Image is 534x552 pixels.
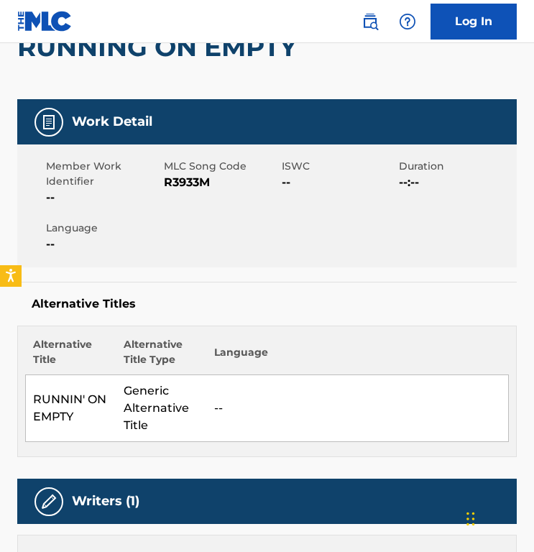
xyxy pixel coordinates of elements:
[431,4,517,40] a: Log In
[40,493,57,510] img: Writers
[164,159,278,174] span: MLC Song Code
[116,375,207,442] td: Generic Alternative Title
[362,13,379,30] img: search
[17,11,73,32] img: MLC Logo
[46,189,160,206] span: --
[32,297,502,311] h5: Alternative Titles
[46,221,160,236] span: Language
[462,483,534,552] iframe: Chat Widget
[207,375,509,442] td: --
[466,497,475,540] div: Drag
[26,337,116,375] th: Alternative Title
[72,114,152,130] h5: Work Detail
[26,375,116,442] td: RUNNIN' ON EMPTY
[399,174,513,191] span: --:--
[46,236,160,253] span: --
[393,7,422,36] div: Help
[164,174,278,191] span: R3933M
[116,337,207,375] th: Alternative Title Type
[282,159,396,174] span: ISWC
[356,7,385,36] a: Public Search
[282,174,396,191] span: --
[399,159,513,174] span: Duration
[17,31,304,63] h2: RUNNING ON EMPTY
[46,159,160,189] span: Member Work Identifier
[399,13,416,30] img: help
[40,114,57,131] img: Work Detail
[207,337,509,375] th: Language
[72,493,139,510] h5: Writers (1)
